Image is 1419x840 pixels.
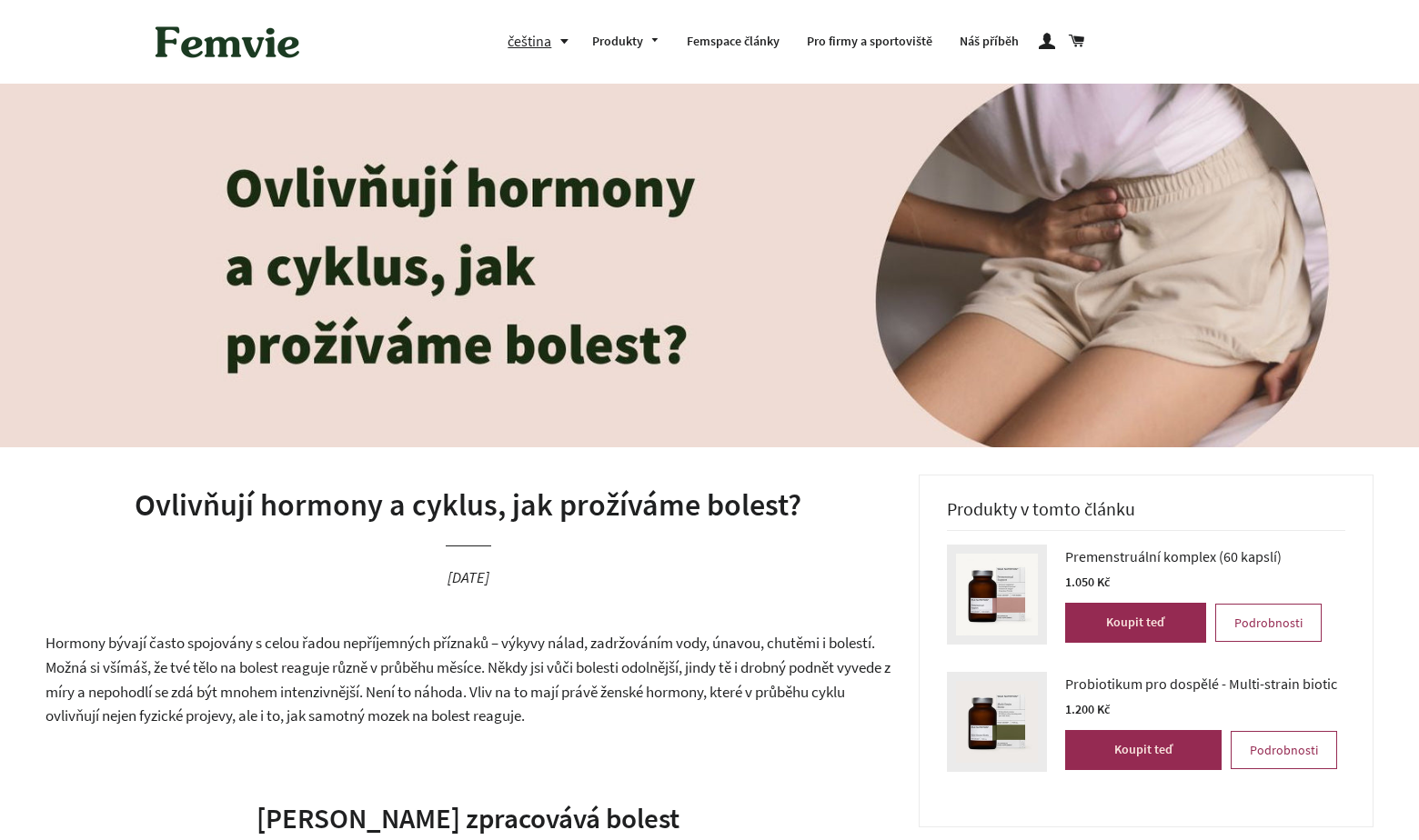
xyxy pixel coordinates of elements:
[1065,672,1337,721] a: Probiotikum pro dospělé - Multi-strain biotic 1.200 Kč
[45,633,891,725] span: Hormony bývají často spojovány s celou řadou nepříjemných příznaků – výkyvy nálad, zadržováním vo...
[793,18,946,65] a: Pro firmy a sportoviště
[1065,701,1110,717] span: 1.200 Kč
[1065,545,1322,594] a: Premenstruální komplex (60 kapslí) 1.050 Kč
[947,498,1346,531] h3: Produkty v tomto článku
[1065,603,1206,643] button: Koupit teď
[1065,574,1110,590] span: 1.050 Kč
[508,29,579,54] button: čeština
[1231,731,1337,769] a: Podrobnosti
[257,800,679,835] span: [PERSON_NAME] zpracovává bolest
[1065,672,1337,695] span: Probiotikum pro dospělé - Multi-strain biotic
[1215,604,1322,642] a: Podrobnosti
[146,14,309,70] img: Femvie
[45,484,891,527] h1: Ovlivňují hormony a cyklus, jak prožíváme bolest?
[673,18,793,65] a: Femspace články
[579,18,673,65] a: Produkty
[448,567,489,587] time: [DATE]
[1065,730,1222,770] button: Koupit teď
[946,18,1032,65] a: Náš příběh
[1065,545,1282,568] span: Premenstruální komplex (60 kapslí)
